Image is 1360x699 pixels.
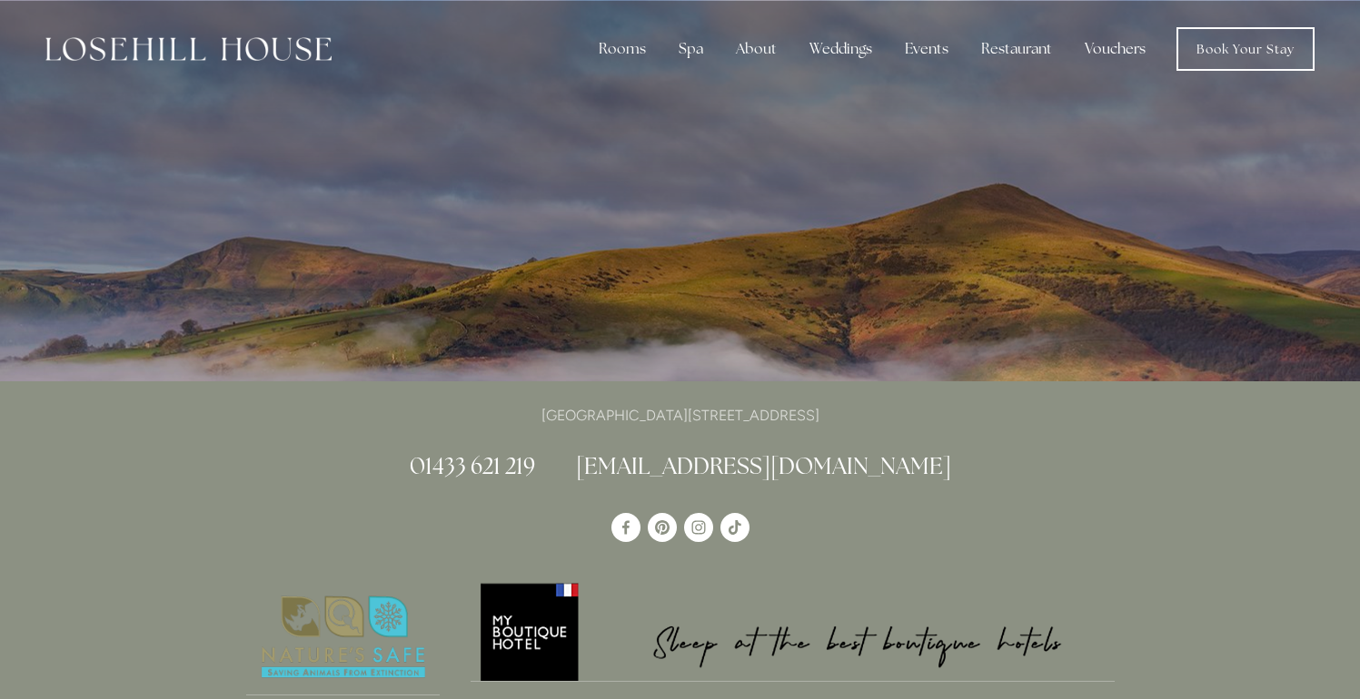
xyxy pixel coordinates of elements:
a: [EMAIL_ADDRESS][DOMAIN_NAME] [576,451,951,480]
a: Nature's Safe - Logo [246,580,441,695]
img: Losehill House [45,37,332,61]
a: Instagram [684,513,713,542]
a: My Boutique Hotel - Logo [471,580,1115,682]
div: Restaurant [967,31,1067,67]
div: Spa [664,31,718,67]
a: Book Your Stay [1176,27,1315,71]
div: Events [890,31,963,67]
img: Nature's Safe - Logo [246,580,441,694]
img: My Boutique Hotel - Logo [471,580,1115,681]
div: Rooms [584,31,660,67]
a: Vouchers [1070,31,1160,67]
div: Weddings [795,31,887,67]
a: Losehill House Hotel & Spa [611,513,640,542]
div: About [721,31,791,67]
p: [GEOGRAPHIC_DATA][STREET_ADDRESS] [246,403,1115,428]
a: TikTok [720,513,749,542]
a: Pinterest [648,513,677,542]
a: 01433 621 219 [410,451,535,480]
